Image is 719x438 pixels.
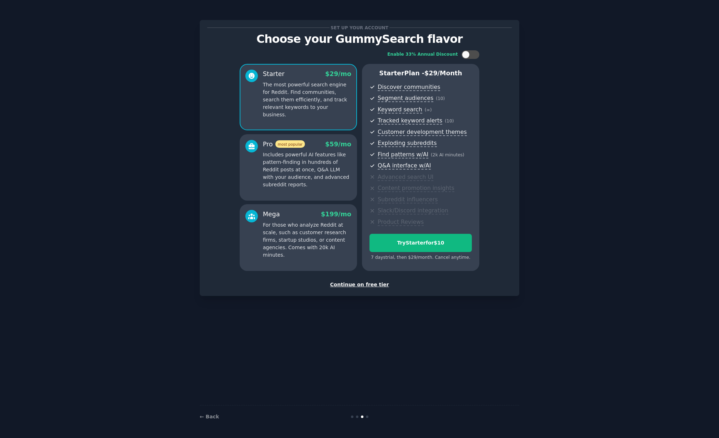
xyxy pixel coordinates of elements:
span: most popular [275,140,305,148]
span: Discover communities [378,84,440,91]
span: Q&A interface w/AI [378,162,431,170]
div: Try Starter for $10 [370,239,471,247]
p: The most powerful search engine for Reddit. Find communities, search them efficiently, and track ... [263,81,351,119]
div: Mega [263,210,280,219]
p: Starter Plan - [369,69,472,78]
div: Continue on free tier [207,281,512,288]
span: Segment audiences [378,95,433,102]
span: Tracked keyword alerts [378,117,442,125]
span: Set up your account [330,24,390,31]
span: $ 29 /month [424,70,462,77]
span: Advanced search UI [378,173,433,181]
span: $ 59 /mo [325,141,351,148]
span: $ 199 /mo [321,211,351,218]
span: ( 10 ) [445,119,454,124]
span: Exploding subreddits [378,140,437,147]
span: ( 10 ) [436,96,445,101]
div: Enable 33% Annual Discount [387,51,458,58]
span: ( ∞ ) [425,107,432,112]
button: TryStarterfor$10 [369,234,472,252]
span: Subreddit influencers [378,196,438,203]
div: Starter [263,70,285,79]
div: Pro [263,140,305,149]
span: Content promotion insights [378,185,454,192]
span: Find patterns w/AI [378,151,428,158]
span: Slack/Discord integration [378,207,448,215]
span: $ 29 /mo [325,70,351,77]
span: Customer development themes [378,129,467,136]
p: For those who analyze Reddit at scale, such as customer research firms, startup studios, or conte... [263,221,351,259]
p: Includes powerful AI features like pattern-finding in hundreds of Reddit posts at once, Q&A LLM w... [263,151,351,188]
span: ( 2k AI minutes ) [431,152,464,157]
p: Choose your GummySearch flavor [207,33,512,45]
span: Product Reviews [378,218,424,226]
a: ← Back [200,414,219,419]
span: Keyword search [378,106,422,114]
div: 7 days trial, then $ 29 /month . Cancel anytime. [369,255,472,261]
